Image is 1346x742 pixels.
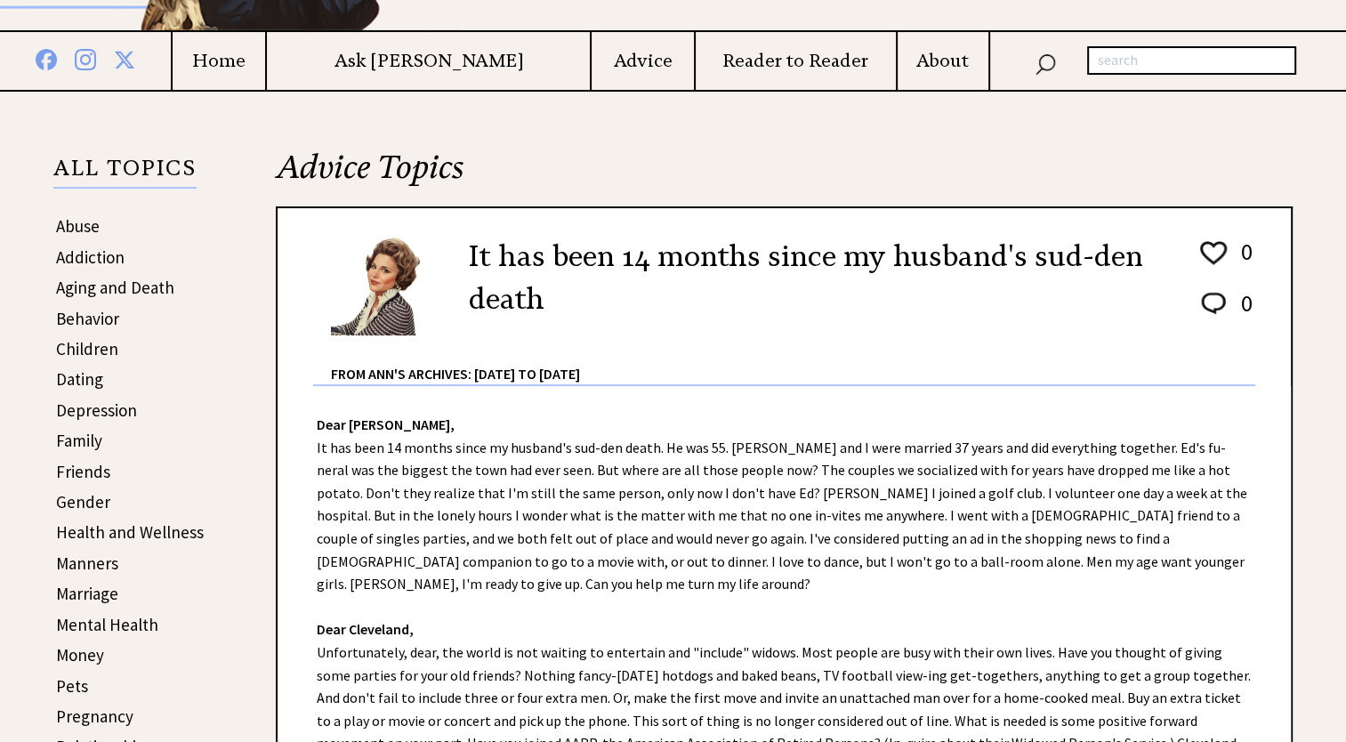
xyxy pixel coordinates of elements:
td: 0 [1232,237,1253,286]
input: search [1087,46,1296,75]
a: Children [56,338,118,359]
a: Pets [56,675,88,697]
a: Mental Health [56,614,158,635]
td: 0 [1232,288,1253,335]
a: Family [56,430,102,451]
a: Marriage [56,583,118,604]
a: Behavior [56,308,119,329]
img: heart_outline%201.png [1197,238,1229,269]
p: ALL TOPICS [53,158,197,189]
strong: Dear [PERSON_NAME], [317,415,455,433]
img: facebook%20blue.png [36,45,57,70]
a: Abuse [56,215,100,237]
div: From Ann's Archives: [DATE] to [DATE] [331,337,1255,384]
a: Money [56,644,104,665]
img: search_nav.png [1035,50,1056,76]
a: Advice [592,50,693,72]
a: Addiction [56,246,125,268]
a: Depression [56,399,137,421]
a: Reader to Reader [696,50,896,72]
a: Manners [56,552,118,574]
strong: Dear Cleveland, [317,620,414,638]
a: Ask [PERSON_NAME] [267,50,591,72]
a: Pregnancy [56,706,133,727]
a: Dating [56,368,103,390]
h2: It has been 14 months since my husband's sud-den death [469,235,1171,320]
img: x%20blue.png [114,46,135,70]
img: message_round%202.png [1197,289,1229,318]
h2: Advice Topics [276,146,1293,206]
a: Home [173,50,265,72]
a: Aging and Death [56,277,174,298]
img: Ann6%20v2%20small.png [331,235,442,335]
a: Gender [56,491,110,512]
a: Friends [56,461,110,482]
a: Health and Wellness [56,521,204,543]
a: About [898,50,988,72]
img: instagram%20blue.png [75,45,96,70]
